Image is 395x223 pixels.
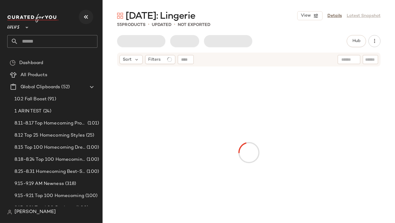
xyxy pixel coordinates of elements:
span: 8.11-8.17 Top Homecoming Product [14,120,86,127]
div: Products [117,22,145,28]
button: Hub [347,35,366,47]
span: 8.15 Top 100 Homecoming Dresses [14,144,85,151]
span: 55 [117,23,122,27]
span: • [174,21,175,28]
span: All Products [21,72,47,79]
span: (25) [85,132,94,139]
p: updated [152,22,171,28]
span: 9.15-9.21 Top 400 Products [14,205,75,212]
span: View [301,13,311,18]
span: 8.12 Top 25 Homecoming Styles [14,132,85,139]
span: 9.15-9.21 Top 100 Homecoming [14,192,84,199]
span: [PERSON_NAME] [14,208,56,216]
img: svg%3e [7,210,12,215]
button: View [297,11,323,20]
span: (100) [85,168,99,175]
span: (24) [42,108,52,115]
span: (91) [46,96,56,103]
span: (100) [84,192,98,199]
span: 1 ARIN TEST [14,108,42,115]
span: • [148,21,149,28]
span: Dashboard [19,60,43,66]
span: (400) [75,205,89,212]
span: Hub [352,39,361,44]
span: Global Clipboards [21,84,60,91]
span: Sort [123,57,132,63]
a: Details [327,13,342,19]
span: (100) [85,144,99,151]
span: 9.15-9.19 AM Newness [14,180,64,187]
p: Not Exported [178,22,210,28]
img: svg%3e [117,13,123,19]
span: 8.18-8.24 Top 100 Homecoming Dresses [14,156,85,163]
span: Filters [148,57,161,63]
span: [DATE]: Lingerie [126,10,195,22]
span: (52) [60,84,70,91]
img: cfy_white_logo.C9jOOHJF.svg [7,14,59,22]
span: Lulus [7,21,20,31]
span: 10.2 Fall Boost [14,96,46,103]
span: (100) [85,156,99,163]
span: (318) [64,180,76,187]
img: svg%3e [10,60,16,66]
span: 8.25-8.31 Homecoming Best-Sellers [14,168,85,175]
span: (101) [86,120,99,127]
